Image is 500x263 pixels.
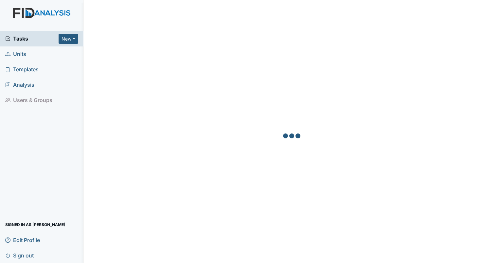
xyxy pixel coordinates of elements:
[59,34,78,44] button: New
[5,80,34,90] span: Analysis
[5,250,34,260] span: Sign out
[5,235,40,245] span: Edit Profile
[5,35,59,43] a: Tasks
[5,64,39,75] span: Templates
[5,219,65,230] span: Signed in as [PERSON_NAME]
[5,49,26,59] span: Units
